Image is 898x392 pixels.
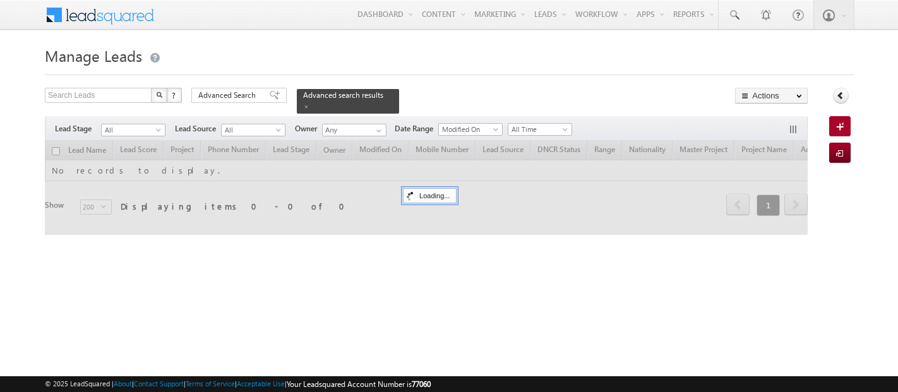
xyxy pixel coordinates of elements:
[412,379,431,389] span: 77060
[237,379,285,388] a: Acceptable Use
[403,188,457,203] div: Loading...
[222,124,282,136] span: All
[172,90,177,100] span: ?
[221,124,285,136] a: All
[439,124,499,135] span: Modified On
[369,124,385,137] a: Show All Items
[55,123,101,134] span: Lead Stage
[508,124,568,135] span: All Time
[134,379,184,388] a: Contact Support
[287,379,431,389] span: Your Leadsquared Account Number is
[186,379,235,388] a: Terms of Service
[102,124,162,136] span: All
[156,92,162,98] img: Search
[395,123,438,134] span: Date Range
[438,123,503,136] a: Modified On
[735,88,808,104] button: Actions
[198,90,260,101] span: Advanced Search
[303,90,383,100] span: Advanced search results
[295,123,322,134] span: Owner
[167,88,182,103] button: ?
[114,379,132,388] a: About
[175,123,221,134] span: Lead Source
[45,378,431,390] span: © 2025 LeadSquared | | | | |
[322,124,386,136] input: Type to Search
[508,123,572,136] a: All Time
[45,45,142,66] span: Manage Leads
[101,124,165,136] a: All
